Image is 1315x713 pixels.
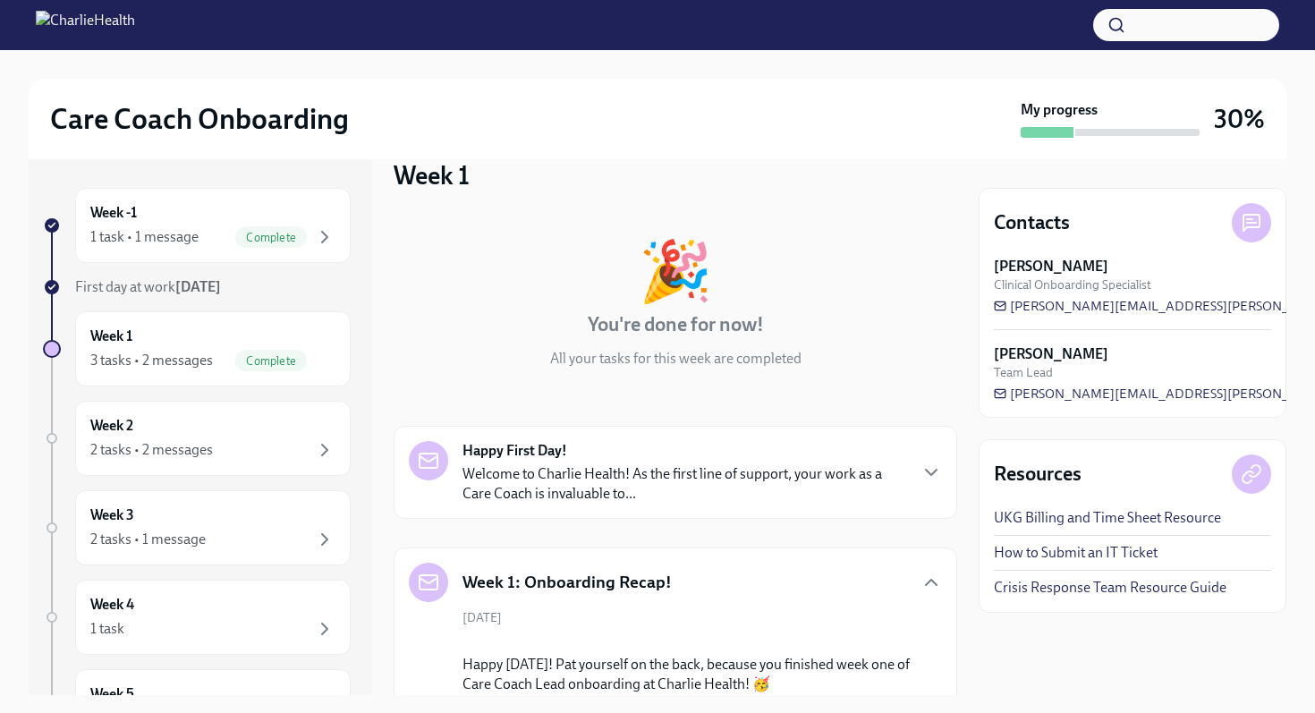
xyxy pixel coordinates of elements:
a: How to Submit an IT Ticket [994,543,1158,563]
h6: Week -1 [90,203,137,223]
h4: You're done for now! [588,311,764,338]
span: [DATE] [462,609,502,626]
strong: [DATE] [175,278,221,295]
h4: Contacts [994,209,1070,236]
img: CharlieHealth [36,11,135,39]
span: Clinical Onboarding Specialist [994,276,1151,293]
h6: Week 4 [90,595,134,615]
a: Crisis Response Team Resource Guide [994,578,1226,598]
h3: 30% [1214,103,1265,135]
a: Week -11 task • 1 messageComplete [43,188,351,263]
div: 2 tasks • 1 message [90,530,206,549]
div: 3 tasks • 2 messages [90,351,213,370]
strong: [PERSON_NAME] [994,257,1108,276]
span: Team Lead [994,364,1053,381]
h4: Resources [994,461,1082,488]
h6: Week 5 [90,684,134,704]
a: Week 22 tasks • 2 messages [43,401,351,476]
p: Welcome to Charlie Health! As the first line of support, your work as a Care Coach is invaluable ... [462,464,906,504]
a: UKG Billing and Time Sheet Resource [994,508,1221,528]
h6: Week 2 [90,416,133,436]
p: Happy [DATE]! Pat yourself on the back, because you finished week one of Care Coach Lead onboardi... [462,655,913,694]
strong: Happy First Day! [462,441,567,461]
h2: Care Coach Onboarding [50,101,349,137]
a: First day at work[DATE] [43,277,351,297]
h3: Week 1 [394,159,470,191]
h6: Week 1 [90,327,132,346]
span: First day at work [75,278,221,295]
h6: Week 3 [90,505,134,525]
strong: [PERSON_NAME] [994,344,1108,364]
a: Week 32 tasks • 1 message [43,490,351,565]
a: Week 41 task [43,580,351,655]
div: 1 task • 1 message [90,227,199,247]
strong: My progress [1021,100,1098,120]
a: Week 13 tasks • 2 messagesComplete [43,311,351,386]
h5: Week 1: Onboarding Recap! [462,571,672,594]
div: 🎉 [639,242,712,301]
span: Complete [235,231,307,244]
div: 2 tasks • 2 messages [90,440,213,460]
p: All your tasks for this week are completed [550,349,802,369]
div: 1 task [90,619,124,639]
span: Complete [235,354,307,368]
